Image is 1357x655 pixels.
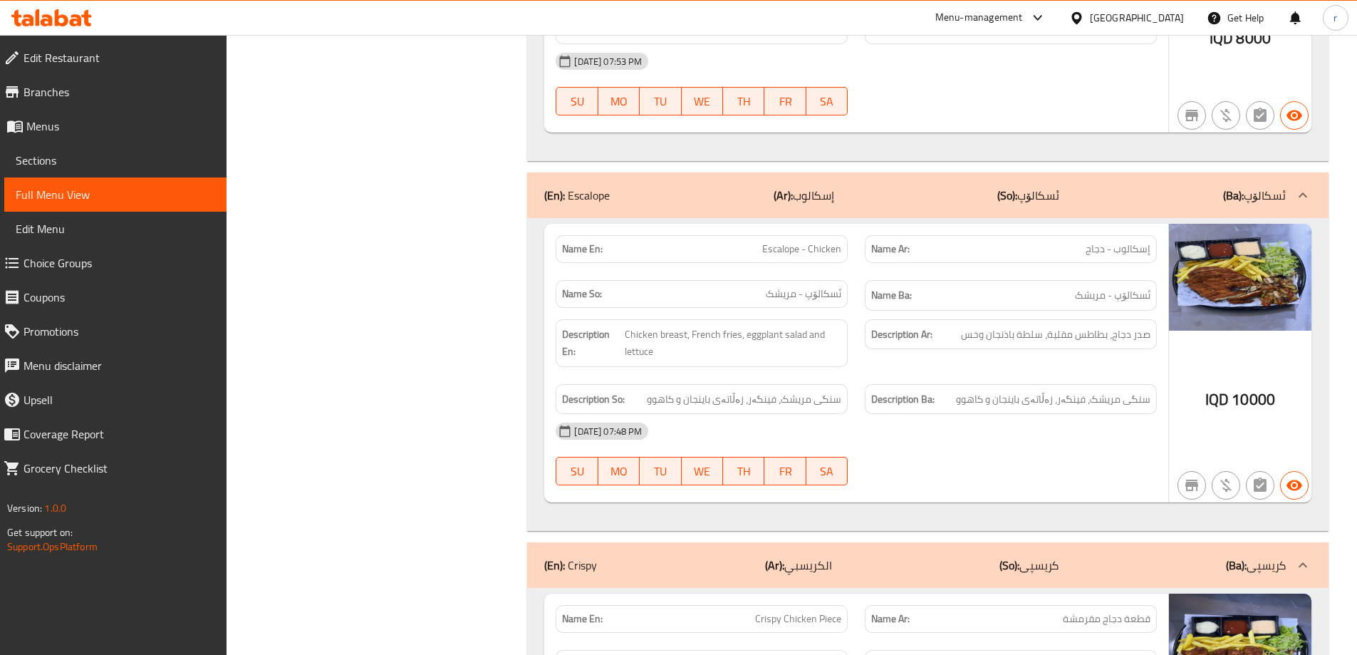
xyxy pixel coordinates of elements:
b: (En): [544,555,565,576]
span: WE [687,91,717,112]
span: سنگی مریشک، فینگەر، زەڵاتەی باینجان و کاهوو [647,391,841,408]
button: FR [764,87,806,115]
button: TH [723,87,764,115]
p: ئسکالۆپ [1223,187,1286,204]
span: Promotions [24,323,215,340]
span: Menu disclaimer [24,357,215,374]
span: Sections [16,152,215,169]
b: (Ba): [1223,185,1244,206]
span: [DATE] 07:53 PM [568,55,648,68]
strong: Description En: [562,326,622,361]
span: SU [562,461,592,482]
span: 1.0.0 [44,499,66,517]
span: MO [604,461,634,482]
strong: Description So: [562,21,625,38]
span: TU [645,461,675,482]
p: الكريسبي [765,557,832,574]
strong: Description Ba: [871,21,935,38]
p: کریسپی [999,557,1059,574]
p: کریسپی [1226,557,1286,574]
button: WE [682,457,723,485]
p: إسكالوب [774,187,834,204]
button: MO [598,457,640,485]
span: Branches [24,83,215,100]
strong: Name Ba: [871,287,912,304]
img: Escalope__Chicken_638936491264907401.jpg [1169,224,1311,331]
span: SA [812,91,842,112]
span: MO [604,91,634,112]
span: 8000 [1236,24,1271,52]
span: Full Menu View [16,186,215,203]
b: (Ar): [765,555,784,576]
div: (En): Escalope(Ar):إسكالوب(So):ئسکالۆپ(Ba):ئسکالۆپ [527,172,1329,218]
span: SA [812,461,842,482]
span: Edit Restaurant [24,49,215,66]
span: إسكالوب - دجاج [1086,242,1150,257]
span: ئسکالۆپ - مریشک [766,287,841,301]
div: (En): Crispy(Ar):الكريسبي(So):کریسپی(Ba):کریسپی [527,542,1329,588]
button: Purchased item [1212,101,1240,130]
button: MO [598,87,640,115]
span: Escalope - Chicken [762,242,841,257]
button: Not branch specific item [1177,471,1206,500]
span: r [1333,10,1337,26]
strong: Name En: [562,242,603,257]
a: Edit Menu [4,212,227,246]
span: 10000 [1232,386,1275,413]
span: Coupons [24,289,215,306]
span: Get support on: [7,523,73,542]
button: Available [1280,471,1309,500]
button: Not branch specific item [1177,101,1206,130]
span: Chicken breast, French fries, eggplant salad and lettuce [625,326,841,361]
strong: Name So: [562,287,602,301]
strong: Description So: [562,391,625,408]
a: Sections [4,143,227,177]
a: Support.OpsPlatform [7,537,98,556]
span: FR [770,461,800,482]
strong: Name En: [562,612,603,626]
span: سنگی مریشک، فینگەر، زەڵاتەی باینجان و کاهوو [956,391,1150,408]
b: (So): [999,555,1019,576]
span: IQD [1210,24,1233,52]
div: [GEOGRAPHIC_DATA] [1090,10,1184,26]
button: FR [764,457,806,485]
strong: Description Ba: [871,391,935,408]
span: Upsell [24,391,215,408]
span: ئسکالۆپ - مریشک [1075,287,1150,304]
b: (Ba): [1226,555,1247,576]
p: Crispy [544,557,597,574]
span: Menus [26,118,215,135]
span: Coverage Report [24,426,215,443]
span: Version: [7,499,42,517]
button: TH [723,457,764,485]
button: Purchased item [1212,471,1240,500]
button: TU [640,87,681,115]
span: TU [645,91,675,112]
span: SU [562,91,592,112]
a: Full Menu View [4,177,227,212]
button: Not has choices [1246,101,1274,130]
span: [DATE] 07:48 PM [568,425,648,438]
button: Available [1280,101,1309,130]
strong: Description Ar: [871,326,932,344]
span: Choice Groups [24,254,215,272]
b: (Ar): [774,185,793,206]
span: TH [729,461,759,482]
p: ئسکالۆپ [997,187,1059,204]
span: FR [770,91,800,112]
p: Escalope [544,187,610,204]
b: (En): [544,185,565,206]
button: SU [556,457,598,485]
span: Crispy Chicken Piece [755,612,841,626]
span: IQD [1205,386,1229,413]
button: SU [556,87,598,115]
span: قطعة دجاج مقرمشة [1063,612,1150,626]
span: WE [687,461,717,482]
strong: Name Ar: [871,242,910,257]
button: Not has choices [1246,471,1274,500]
span: Grocery Checklist [24,460,215,477]
button: SA [806,457,848,485]
button: WE [682,87,723,115]
button: TU [640,457,681,485]
span: Edit Menu [16,220,215,237]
